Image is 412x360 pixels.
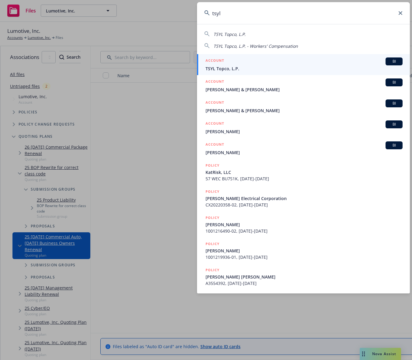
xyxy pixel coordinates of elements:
span: 1001219936-01, [DATE]-[DATE] [206,254,403,260]
h5: POLICY [206,162,220,168]
h5: POLICY [206,267,220,273]
h5: POLICY [206,241,220,247]
span: TSYL Topco, L.P. [213,31,246,37]
span: [PERSON_NAME] [206,221,403,228]
h5: ACCOUNT [206,57,224,65]
a: POLICY[PERSON_NAME] Electrical CorporationCX20220358-02, [DATE]-[DATE] [197,185,410,211]
span: 1001216490-02, [DATE]-[DATE] [206,228,403,234]
span: BI [388,143,400,148]
a: ACCOUNTBI[PERSON_NAME] & [PERSON_NAME] [197,96,410,117]
span: CX20220358-02, [DATE]-[DATE] [206,202,403,208]
a: ACCOUNTBI[PERSON_NAME] [197,117,410,138]
span: [PERSON_NAME] Electrical Corporation [206,195,403,202]
span: [PERSON_NAME] & [PERSON_NAME] [206,107,403,114]
span: [PERSON_NAME] [206,247,403,254]
span: 57 WEC BU7S1K, [DATE]-[DATE] [206,175,403,182]
h5: ACCOUNT [206,120,224,128]
span: BI [388,122,400,127]
span: TSYL Topco, L.P. [206,65,403,72]
input: Search... [197,2,410,24]
span: BI [388,80,400,85]
span: BI [388,59,400,64]
h5: ACCOUNT [206,78,224,86]
a: POLICY[PERSON_NAME]1001219936-01, [DATE]-[DATE] [197,237,410,264]
a: POLICY[PERSON_NAME] [PERSON_NAME]A3554392, [DATE]-[DATE] [197,264,410,290]
a: ACCOUNTBI[PERSON_NAME] & [PERSON_NAME] [197,75,410,96]
span: [PERSON_NAME] [206,128,403,135]
h5: ACCOUNT [206,141,224,149]
a: POLICY[PERSON_NAME]1001216490-02, [DATE]-[DATE] [197,211,410,237]
h5: ACCOUNT [206,99,224,107]
span: [PERSON_NAME] [PERSON_NAME] [206,274,403,280]
span: [PERSON_NAME] [206,149,403,156]
a: POLICYKatRisk, LLC57 WEC BU7S1K, [DATE]-[DATE] [197,159,410,185]
a: ACCOUNTBI[PERSON_NAME] [197,138,410,159]
h5: POLICY [206,189,220,195]
a: ACCOUNTBITSYL Topco, L.P. [197,54,410,75]
span: [PERSON_NAME] & [PERSON_NAME] [206,86,403,93]
span: A3554392, [DATE]-[DATE] [206,280,403,286]
span: BI [388,101,400,106]
span: TSYL Topco, L.P. - Workers' Compensation [213,43,298,49]
span: KatRisk, LLC [206,169,403,175]
h5: POLICY [206,215,220,221]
